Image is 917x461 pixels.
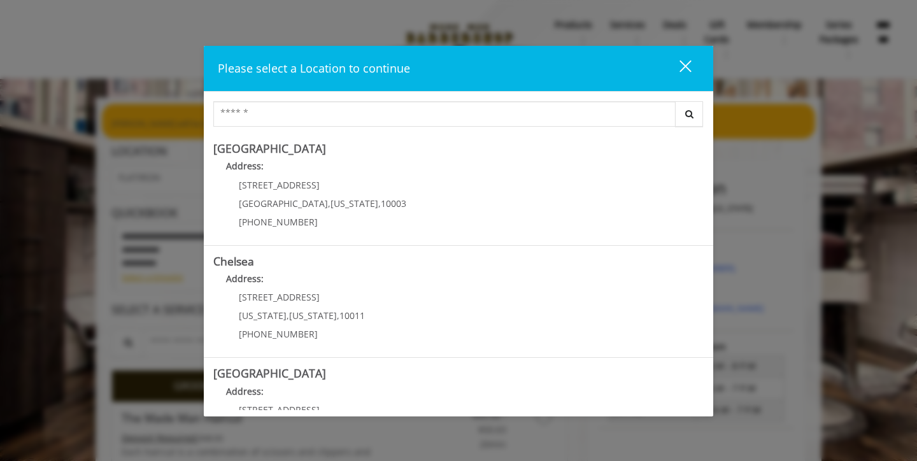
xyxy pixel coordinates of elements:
b: Address: [226,160,264,172]
span: , [287,309,289,322]
span: [GEOGRAPHIC_DATA] [239,197,328,209]
b: [GEOGRAPHIC_DATA] [213,365,326,381]
div: close dialog [665,59,690,78]
span: [US_STATE] [289,309,337,322]
span: , [378,197,381,209]
span: , [328,197,331,209]
input: Search Center [213,101,676,127]
span: 10011 [339,309,365,322]
button: close dialog [656,55,699,82]
div: Center Select [213,101,704,133]
b: [GEOGRAPHIC_DATA] [213,141,326,156]
span: [PHONE_NUMBER] [239,216,318,228]
span: [STREET_ADDRESS] [239,291,320,303]
span: [PHONE_NUMBER] [239,328,318,340]
span: [US_STATE] [239,309,287,322]
span: Please select a Location to continue [218,60,410,76]
i: Search button [682,110,697,118]
span: , [337,309,339,322]
b: Chelsea [213,253,254,269]
span: [STREET_ADDRESS] [239,179,320,191]
b: Address: [226,273,264,285]
span: 10003 [381,197,406,209]
span: [US_STATE] [331,197,378,209]
b: Address: [226,385,264,397]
